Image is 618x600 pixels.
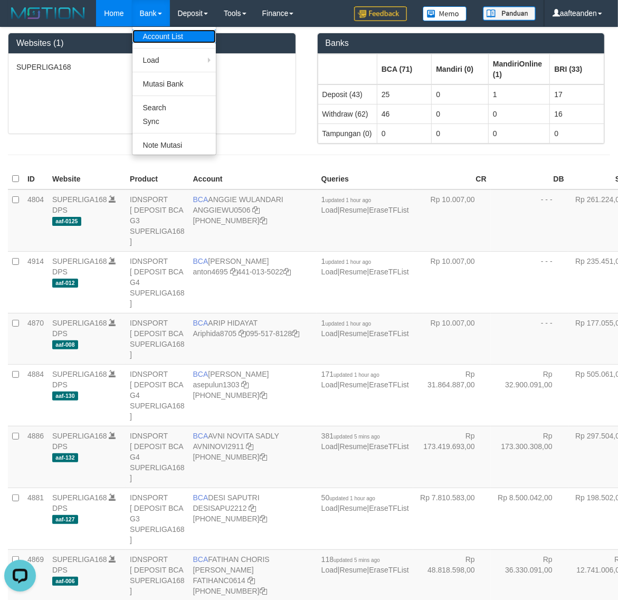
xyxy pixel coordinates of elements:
td: 16 [550,104,604,123]
a: Resume [340,206,367,214]
a: Copy AVNINOVI2911 to clipboard [246,442,254,451]
span: aaf-006 [52,577,78,586]
td: 46 [377,104,432,123]
td: - - - [491,251,568,313]
span: | | [321,195,409,214]
th: CR [413,169,491,189]
h3: Websites (1) [16,39,288,48]
td: Rp 31.864.887,00 [413,364,491,426]
a: Note Mutasi [132,138,216,152]
td: Rp 10.007,00 [413,189,491,252]
td: IDNSPORT [ DEPOSIT BCA G4 SUPERLIGA168 ] [126,364,189,426]
span: BCA [193,555,208,564]
a: Load [321,206,338,214]
h3: Banks [326,39,597,48]
span: | | [321,493,409,512]
span: aaf-0125 [52,217,81,226]
a: SUPERLIGA168 [52,195,107,204]
span: | | [321,432,409,451]
a: EraseTFList [369,329,408,338]
td: [PERSON_NAME] 441-013-5022 [189,251,317,313]
td: Withdraw (62) [318,104,377,123]
a: Load [321,566,338,574]
td: Rp 32.900.091,00 [491,364,568,426]
th: Website [48,169,126,189]
a: Sync [132,115,216,128]
a: anton4695 [193,268,228,276]
td: 0 [488,104,549,123]
td: Rp 7.810.583,00 [413,488,491,549]
span: BCA [193,432,208,440]
span: 50 [321,493,375,502]
td: 0 [432,84,489,104]
td: Deposit (43) [318,84,377,104]
a: SUPERLIGA168 [52,319,107,327]
a: Mutasi Bank [132,77,216,91]
span: BCA [193,370,208,378]
span: 118 [321,555,380,564]
a: Copy asepulun1303 to clipboard [241,380,249,389]
a: SUPERLIGA168 [52,370,107,378]
a: Copy 4062281727 to clipboard [260,587,267,595]
a: Copy 4062213373 to clipboard [260,216,267,225]
td: DESI SAPUTRI [PHONE_NUMBER] [189,488,317,549]
span: aaf-132 [52,453,78,462]
span: | | [321,257,409,276]
th: Group: activate to sort column ascending [377,54,432,84]
td: - - - [491,313,568,364]
th: Queries [317,169,413,189]
img: panduan.png [483,6,536,21]
span: aaf-127 [52,515,78,524]
td: Rp 173.300.308,00 [491,426,568,488]
a: Load [321,268,338,276]
span: BCA [193,257,208,265]
td: Rp 10.007,00 [413,313,491,364]
a: Copy DESISAPU2212 to clipboard [249,504,256,512]
td: - - - [491,189,568,252]
a: ANGGIEWU0506 [193,206,251,214]
td: ARIP HIDAYAT 095-517-8128 [189,313,317,364]
td: 4804 [23,189,48,252]
a: Load [321,380,338,389]
a: SUPERLIGA168 [52,555,107,564]
span: 381 [321,432,380,440]
td: 17 [550,84,604,104]
td: IDNSPORT [ DEPOSIT BCA SUPERLIGA168 ] [126,313,189,364]
a: Resume [340,268,367,276]
span: aaf-012 [52,279,78,288]
th: Group: activate to sort column ascending [488,54,549,84]
span: BCA [193,195,208,204]
span: 171 [321,370,379,378]
th: Group: activate to sort column ascending [432,54,489,84]
td: Rp 173.419.693,00 [413,426,491,488]
img: Feedback.jpg [354,6,407,21]
span: aaf-130 [52,392,78,401]
td: 25 [377,84,432,104]
td: IDNSPORT [ DEPOSIT BCA G4 SUPERLIGA168 ] [126,426,189,488]
a: Resume [340,504,367,512]
td: ANGGIE WULANDARI [PHONE_NUMBER] [189,189,317,252]
td: DPS [48,426,126,488]
a: Load [132,53,216,67]
a: EraseTFList [369,566,408,574]
span: BCA [193,319,208,327]
a: SUPERLIGA168 [52,432,107,440]
a: Load [321,329,338,338]
th: Account [189,169,317,189]
td: IDNSPORT [ DEPOSIT BCA G3 SUPERLIGA168 ] [126,189,189,252]
a: asepulun1303 [193,380,240,389]
span: 1 [321,195,372,204]
span: | | [321,319,409,338]
span: updated 1 hour ago [326,197,372,203]
span: updated 1 hour ago [329,496,375,501]
a: Copy 4062280453 to clipboard [260,515,267,523]
a: Copy ANGGIEWU0506 to clipboard [252,206,260,214]
span: updated 1 hour ago [334,372,379,378]
span: | | [321,555,409,574]
td: DPS [48,364,126,426]
th: ID [23,169,48,189]
a: Copy 4062281875 to clipboard [260,391,267,399]
th: DB [491,169,568,189]
span: updated 1 hour ago [326,321,372,327]
td: DPS [48,189,126,252]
